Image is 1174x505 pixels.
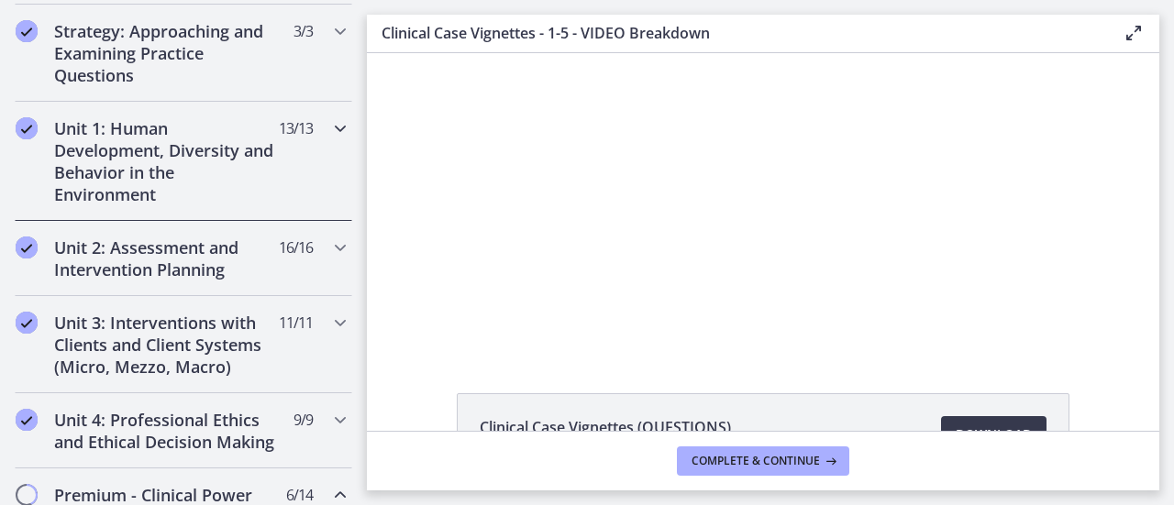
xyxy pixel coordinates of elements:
[480,416,731,438] span: Clinical Case Vignettes (QUESTIONS)
[293,20,313,42] span: 3 / 3
[54,236,278,280] h2: Unit 2: Assessment and Intervention Planning
[16,312,38,334] i: Completed
[692,454,820,468] span: Complete & continue
[279,236,313,258] span: 16 / 16
[677,446,849,476] button: Complete & continue
[941,416,1047,453] a: Download
[279,117,313,139] span: 13 / 13
[16,409,38,431] i: Completed
[16,117,38,139] i: Completed
[279,312,313,334] span: 11 / 11
[956,423,1032,445] span: Download
[16,20,38,42] i: Completed
[293,409,313,431] span: 9 / 9
[382,22,1093,44] h3: Clinical Case Vignettes - 1-5 - VIDEO Breakdown
[54,409,278,453] h2: Unit 4: Professional Ethics and Ethical Decision Making
[54,117,278,205] h2: Unit 1: Human Development, Diversity and Behavior in the Environment
[16,236,38,258] i: Completed
[367,53,1159,351] iframe: Video Lesson
[54,312,278,378] h2: Unit 3: Interventions with Clients and Client Systems (Micro, Mezzo, Macro)
[54,20,278,86] h2: Strategy: Approaching and Examining Practice Questions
